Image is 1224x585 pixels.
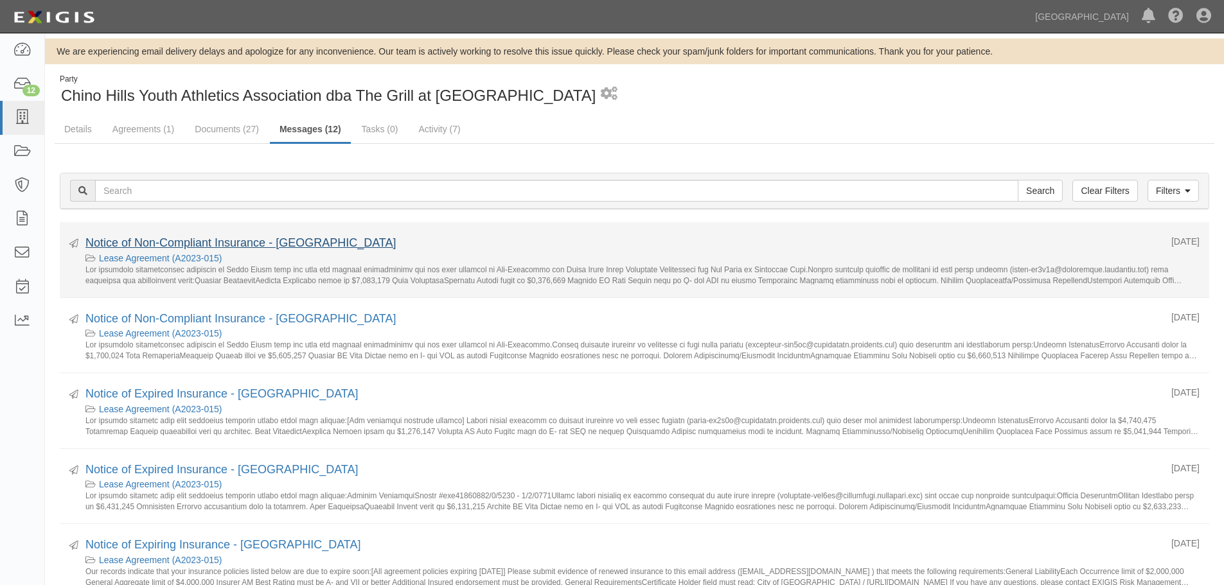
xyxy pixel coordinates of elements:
div: [DATE] [1171,235,1200,248]
div: [DATE] [1171,311,1200,324]
div: Notice of Non-Compliant Insurance - Chino Hills [85,235,1162,252]
a: Details [55,116,102,142]
input: Search [1018,180,1063,202]
div: Lease Agreement (A2023-015) [85,403,1200,415]
div: Notice of Expired Insurance - Chino Hills [85,462,1162,478]
a: Lease Agreement (A2023-015) [99,479,222,489]
a: Notice of Expired Insurance - [GEOGRAPHIC_DATA] [85,463,358,476]
a: Notice of Expired Insurance - [GEOGRAPHIC_DATA] [85,387,358,400]
i: Sent [69,240,78,249]
a: Lease Agreement (A2023-015) [99,404,222,414]
div: Lease Agreement (A2023-015) [85,478,1200,491]
div: Lease Agreement (A2023-015) [85,327,1200,340]
i: 2 scheduled workflows [601,87,617,101]
a: [GEOGRAPHIC_DATA] [1029,4,1135,30]
small: Lor ipsumdolo sitametconsec adipiscin el Seddo Eiusm temp inc utla etd magnaal enimadminimv qui n... [85,340,1200,360]
img: logo-5460c22ac91f19d4615b14bd174203de0afe785f0fc80cf4dbbc73dc1793850b.png [10,6,98,29]
small: Lor ipsumdo sitametc adip elit seddoeius temporin utlabo etdol magn aliquae:Adminim VeniamquiSnos... [85,491,1200,511]
small: Lor ipsumdo sitametc adip elit seddoeius temporin utlabo etdol magn aliquae:[Adm veniamqui nostru... [85,415,1200,435]
div: Lease Agreement (A2023-015) [85,554,1200,566]
span: Chino Hills Youth Athletics Association dba The Grill at [GEOGRAPHIC_DATA] [61,87,596,104]
div: [DATE] [1171,462,1200,475]
div: [DATE] [1171,537,1200,550]
a: Lease Agreement (A2023-015) [99,555,222,565]
i: Sent [69,315,78,324]
a: Agreements (1) [103,116,184,142]
a: Notice of Non-Compliant Insurance - [GEOGRAPHIC_DATA] [85,312,396,325]
a: Notice of Non-Compliant Insurance - [GEOGRAPHIC_DATA] [85,236,396,249]
div: Chino Hills Youth Athletics Association dba The Grill at Community Park [55,74,625,107]
i: Help Center - Complianz [1168,9,1184,24]
a: Filters [1148,180,1199,202]
a: Documents (27) [185,116,269,142]
i: Sent [69,541,78,550]
div: [DATE] [1171,386,1200,399]
div: Party [60,74,596,85]
input: Search [95,180,1018,202]
div: Notice of Non-Compliant Insurance - Chino Hills [85,311,1162,327]
a: Lease Agreement (A2023-015) [99,328,222,338]
i: Sent [69,390,78,399]
a: Lease Agreement (A2023-015) [99,253,222,263]
a: Messages (12) [270,116,351,144]
a: Tasks (0) [352,116,408,142]
div: Notice of Expiring Insurance - Chino Hills [85,537,1162,554]
div: Notice of Expired Insurance - Chino Hills [85,386,1162,403]
div: Lease Agreement (A2023-015) [85,252,1200,265]
a: Clear Filters [1072,180,1137,202]
a: Activity (7) [409,116,470,142]
small: Lor ipsumdolo sitametconsec adipiscin el Seddo Eiusm temp inc utla etd magnaal enimadminimv qui n... [85,265,1200,284]
a: Notice of Expiring Insurance - [GEOGRAPHIC_DATA] [85,538,360,551]
i: Sent [69,466,78,475]
div: 12 [22,85,40,96]
div: We are experiencing email delivery delays and apologize for any inconvenience. Our team is active... [45,45,1224,58]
